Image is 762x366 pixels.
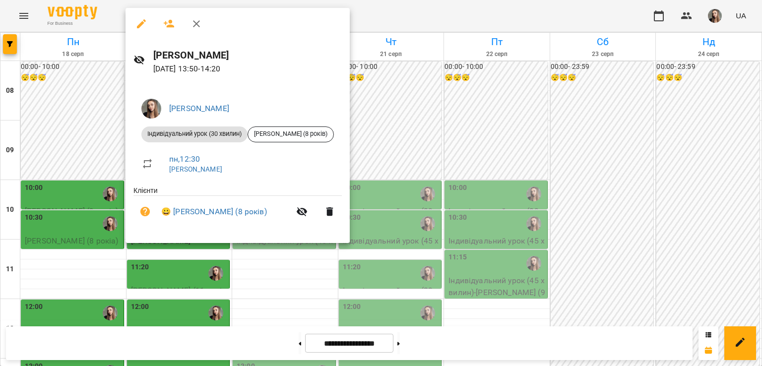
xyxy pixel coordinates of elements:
[169,154,200,164] a: пн , 12:30
[153,63,342,75] p: [DATE] 13:50 - 14:20
[141,129,248,138] span: Індивідуальний урок (30 хвилин)
[141,99,161,119] img: 6616469b542043e9b9ce361bc48015fd.jpeg
[153,48,342,63] h6: [PERSON_NAME]
[248,129,333,138] span: [PERSON_NAME] (8 років)
[133,200,157,224] button: Візит ще не сплачено. Додати оплату?
[161,206,267,218] a: 😀 [PERSON_NAME] (8 років)
[248,126,334,142] div: [PERSON_NAME] (8 років)
[133,185,342,232] ul: Клієнти
[169,165,222,173] a: [PERSON_NAME]
[169,104,229,113] a: [PERSON_NAME]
